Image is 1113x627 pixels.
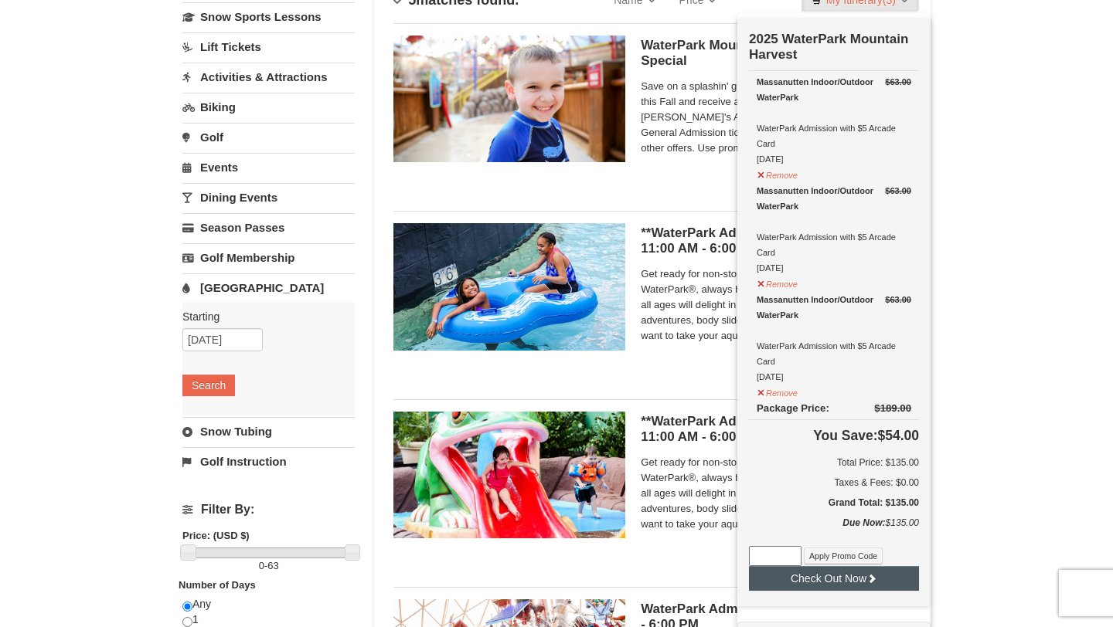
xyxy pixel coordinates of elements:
[182,273,355,302] a: [GEOGRAPHIC_DATA]
[182,447,355,476] a: Golf Instruction
[259,560,264,571] span: 0
[749,495,919,510] h5: Grand Total: $135.00
[182,153,355,181] a: Events
[641,455,911,532] span: Get ready for non-stop thrills at the Massanutten WaterPark®, always heated to 84° Fahrenheit. Ch...
[182,2,355,31] a: Snow Sports Lessons
[267,560,278,571] span: 63
[182,375,235,396] button: Search
[749,566,919,591] button: Check Out Now
[885,295,911,304] del: $63.00
[757,273,798,292] button: Remove
[182,503,355,517] h4: Filter By:
[641,225,911,256] h5: **WaterPark Admission - Over 42” Tall | 11:00 AM - 6:00 PM
[749,428,919,443] h4: $54.00
[182,213,355,242] a: Season Passes
[182,309,343,324] label: Starting
[393,412,625,538] img: 6619917-738-d4d758dd.jpg
[757,381,798,401] button: Remove
[749,515,919,546] div: $135.00
[182,123,355,151] a: Golf
[757,74,911,105] div: Massanutten Indoor/Outdoor WaterPark
[757,292,911,323] div: Massanutten Indoor/Outdoor WaterPark
[182,93,355,121] a: Biking
[757,74,911,167] div: WaterPark Admission with $5 Arcade Card [DATE]
[182,183,355,212] a: Dining Events
[749,32,908,62] strong: 2025 WaterPark Mountain Harvest
[182,530,250,541] strong: Price: (USD $)
[182,243,355,272] a: Golf Membership
[182,558,355,574] label: -
[641,414,911,445] h5: **WaterPark Admission - Under 42” Tall | 11:00 AM - 6:00 PM
[757,183,911,214] div: Massanutten Indoor/Outdoor WaterPark
[757,292,911,385] div: WaterPark Admission with $5 Arcade Card [DATE]
[757,183,911,276] div: WaterPark Admission with $5 Arcade Card [DATE]
[641,79,911,156] span: Save on a splashin' good time at Massanutten WaterPark this Fall and receive a free $5 Arcade Car...
[885,77,911,86] del: $63.00
[182,63,355,91] a: Activities & Attractions
[393,223,625,350] img: 6619917-726-5d57f225.jpg
[749,475,919,490] div: Taxes & Fees: $0.00
[182,32,355,61] a: Lift Tickets
[179,579,256,591] strong: Number of Days
[813,428,877,443] span: You Save:
[641,266,911,344] span: Get ready for non-stop thrills at the Massanutten WaterPark®, always heated to 84° Fahrenheit. Ch...
[874,402,911,414] del: $189.00
[757,402,829,414] span: Package Price:
[749,455,919,470] h6: Total Price: $135.00
[804,547,883,564] button: Apply Promo Code
[885,186,911,195] del: $63.00
[393,36,625,162] img: 6619917-1412-d332ca3f.jpg
[182,417,355,446] a: Snow Tubing
[641,38,911,69] h5: WaterPark Mountain Harvest [DATE] Special
[842,517,885,528] strong: Due Now:
[757,164,798,183] button: Remove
